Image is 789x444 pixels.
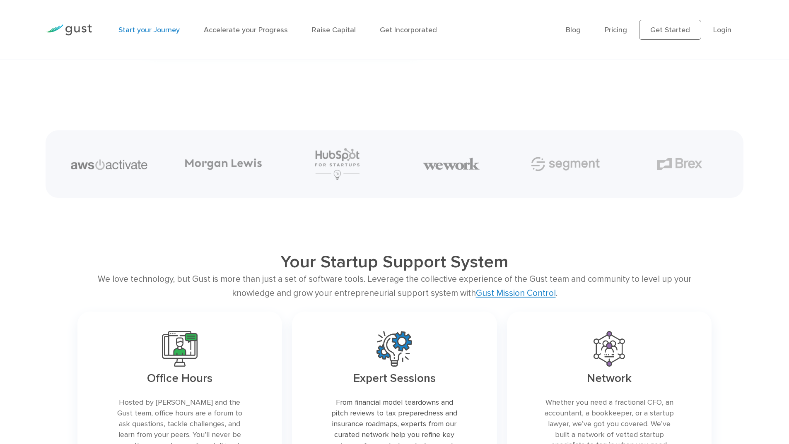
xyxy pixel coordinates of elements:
a: Get Incorporated [380,26,437,34]
img: We Work [423,157,480,171]
img: Aws [71,159,147,170]
img: Morgan Lewis [185,158,262,170]
img: Brex [657,158,702,170]
h2: Your Startup Support System [141,252,649,272]
a: Raise Capital [312,26,356,34]
img: Gust Logo [46,24,92,36]
div: We love technology, but Gust is more than just a set of software tools. Leverage the collective e... [77,272,712,300]
a: Pricing [605,26,627,34]
a: Get Started [639,20,701,40]
img: Hubspot [315,148,360,180]
a: Login [713,26,731,34]
a: Accelerate your Progress [204,26,288,34]
a: Blog [566,26,581,34]
img: Segment [531,150,601,178]
a: Start your Journey [118,26,180,34]
a: Gust Mission Control [476,288,556,298]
